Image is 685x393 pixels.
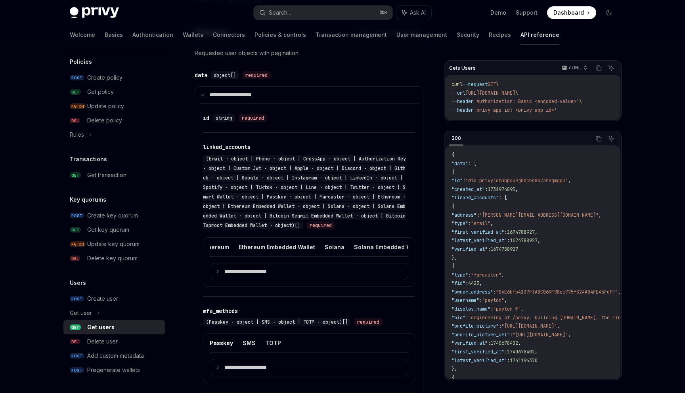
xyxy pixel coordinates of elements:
[452,357,507,364] span: "latest_verified_at"
[70,103,86,109] span: PATCH
[63,208,165,223] a: POSTCreate key quorum
[482,297,504,303] span: "payton"
[465,177,568,184] span: "did:privy:cm3np4u9j001rc8b73seqmqqk"
[510,332,513,338] span: :
[70,308,92,318] div: Get user
[63,292,165,306] a: POSTCreate user
[452,160,468,167] span: "data"
[70,155,107,164] h5: Transactions
[452,374,454,381] span: {
[195,48,423,58] p: Requested user objects with pagination.
[70,278,86,288] h5: Users
[452,107,474,113] span: --header
[468,220,471,227] span: :
[603,6,615,19] button: Toggle dark mode
[70,89,81,95] span: GET
[70,57,92,67] h5: Policies
[490,340,518,346] span: 1740678402
[452,177,463,184] span: "id"
[593,134,604,144] button: Copy the contents from the code block
[63,168,165,182] a: GETGet transaction
[535,349,538,355] span: ,
[518,340,521,346] span: ,
[242,71,271,79] div: required
[452,152,454,158] span: {
[243,334,256,352] button: SMS
[265,334,281,352] button: TOTP
[206,319,348,325] span: (Passkey · object | SMS · object | TOTP · object)[]
[501,272,504,278] span: ,
[452,169,454,176] span: {
[593,63,604,73] button: Copy the contents from the code block
[70,172,81,178] span: GET
[520,25,559,44] a: API reference
[269,8,291,17] div: Search...
[515,90,518,96] span: \
[452,315,465,321] span: "bio"
[452,366,457,372] span: },
[499,195,507,201] span: : [
[479,297,482,303] span: :
[70,296,84,302] span: POST
[214,72,236,78] span: object[]
[568,332,571,338] span: ,
[465,280,468,286] span: :
[507,357,510,364] span: :
[70,241,86,247] span: PATCH
[504,297,507,303] span: ,
[521,306,524,312] span: ,
[471,220,490,227] span: "email"
[452,195,499,201] span: "linked_accounts"
[254,25,306,44] a: Policies & controls
[501,323,557,329] span: "[URL][DOMAIN_NAME]"
[468,280,479,286] span: 4423
[579,98,582,105] span: \
[490,220,493,227] span: ,
[63,223,165,237] a: GETGet key quorum
[452,90,465,96] span: --url
[63,113,165,128] a: DELDelete policy
[490,9,506,17] a: Demo
[452,203,454,210] span: {
[452,306,490,312] span: "display_name"
[63,363,165,377] a: POSTPregenerate wallets
[87,116,122,125] div: Delete policy
[70,195,106,204] h5: Key quorums
[476,212,479,218] span: :
[87,87,114,97] div: Get policy
[70,227,81,233] span: GET
[547,6,596,19] a: Dashboard
[452,349,504,355] span: "first_verified_at"
[87,254,138,263] div: Delete key quorum
[316,25,387,44] a: Transaction management
[557,323,560,329] span: ,
[216,115,232,121] span: string
[210,334,233,352] button: Passkey
[452,81,463,88] span: curl
[504,349,507,355] span: :
[599,212,601,218] span: ,
[507,349,535,355] span: 1740678402
[568,177,571,184] span: ,
[490,306,493,312] span: :
[479,280,482,286] span: ,
[452,332,510,338] span: "profile_picture_url"
[63,334,165,349] a: DELDelete user
[203,238,229,256] button: Ethereum
[63,349,165,363] a: POSTAdd custom metadata
[254,6,392,20] button: Search...⌘K
[485,186,488,193] span: :
[449,134,463,143] div: 200
[452,220,468,227] span: "type"
[465,315,468,321] span: :
[618,289,621,295] span: ,
[87,225,129,235] div: Get key quorum
[449,65,476,71] span: Gets Users
[70,353,84,359] span: POST
[557,61,591,75] button: cURL
[516,9,538,17] a: Support
[535,229,538,235] span: ,
[70,75,84,81] span: POST
[63,71,165,85] a: POSTCreate policy
[463,81,488,88] span: --request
